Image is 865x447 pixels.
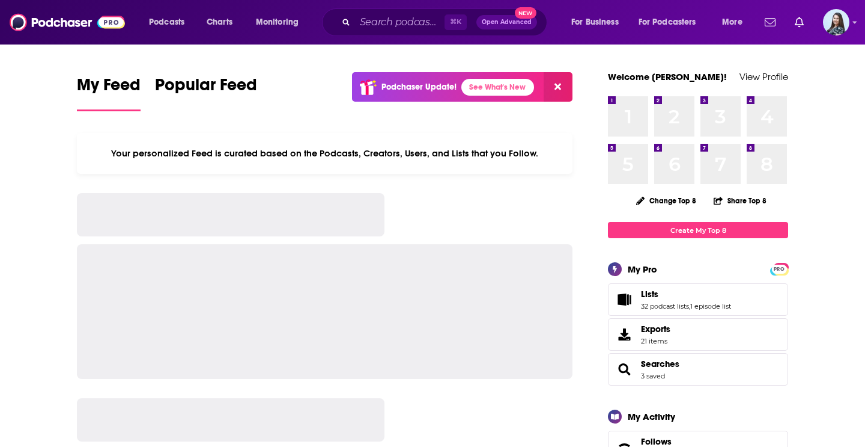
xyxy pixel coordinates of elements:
[77,75,141,102] span: My Feed
[608,71,727,82] a: Welcome [PERSON_NAME]!
[381,82,457,92] p: Podchaser Update!
[760,12,780,32] a: Show notifications dropdown
[631,13,714,32] button: open menu
[641,436,751,447] a: Follows
[608,318,788,351] a: Exports
[628,411,675,422] div: My Activity
[612,361,636,378] a: Searches
[641,359,679,369] a: Searches
[689,302,690,310] span: ,
[482,19,532,25] span: Open Advanced
[739,71,788,82] a: View Profile
[612,291,636,308] a: Lists
[608,283,788,316] span: Lists
[199,13,240,32] a: Charts
[612,326,636,343] span: Exports
[608,353,788,386] span: Searches
[571,14,619,31] span: For Business
[641,289,658,300] span: Lists
[713,189,767,212] button: Share Top 8
[207,14,232,31] span: Charts
[77,133,572,174] div: Your personalized Feed is curated based on the Podcasts, Creators, Users, and Lists that you Follow.
[515,7,536,19] span: New
[641,302,689,310] a: 32 podcast lists
[476,15,537,29] button: Open AdvancedNew
[256,14,299,31] span: Monitoring
[77,75,141,111] a: My Feed
[690,302,731,310] a: 1 episode list
[608,222,788,238] a: Create My Top 8
[641,324,670,334] span: Exports
[629,193,703,208] button: Change Top 8
[461,79,534,96] a: See What's New
[247,13,314,32] button: open menu
[141,13,200,32] button: open menu
[823,9,849,35] button: Show profile menu
[641,372,665,380] a: 3 saved
[155,75,257,111] a: Popular Feed
[445,14,467,30] span: ⌘ K
[641,337,670,345] span: 21 items
[772,264,786,273] a: PRO
[628,264,657,275] div: My Pro
[823,9,849,35] img: User Profile
[722,14,742,31] span: More
[10,11,125,34] img: Podchaser - Follow, Share and Rate Podcasts
[790,12,809,32] a: Show notifications dropdown
[355,13,445,32] input: Search podcasts, credits, & more...
[563,13,634,32] button: open menu
[641,436,672,447] span: Follows
[333,8,559,36] div: Search podcasts, credits, & more...
[639,14,696,31] span: For Podcasters
[149,14,184,31] span: Podcasts
[155,75,257,102] span: Popular Feed
[641,289,731,300] a: Lists
[714,13,757,32] button: open menu
[823,9,849,35] span: Logged in as brookefortierpr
